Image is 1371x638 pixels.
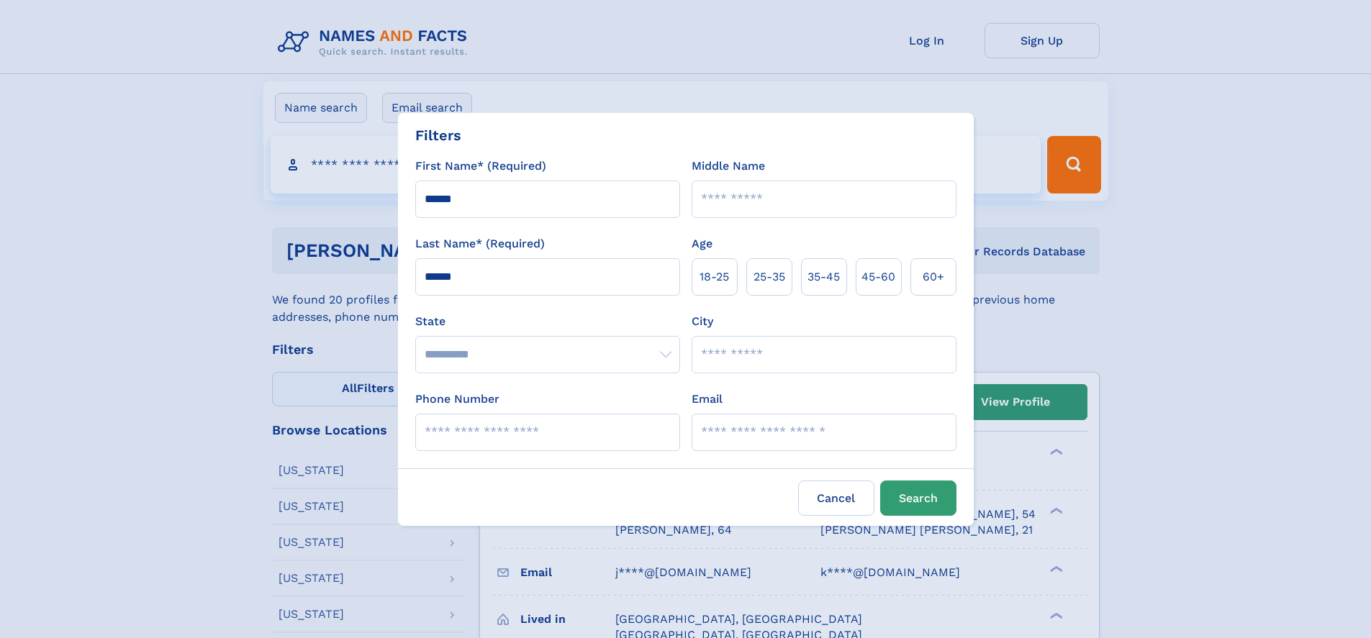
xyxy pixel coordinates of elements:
label: State [415,313,680,330]
label: Age [692,235,712,252]
button: Search [880,480,956,516]
label: First Name* (Required) [415,158,546,175]
span: 45‑60 [861,268,895,286]
span: 35‑45 [807,268,840,286]
label: Last Name* (Required) [415,235,545,252]
div: Filters [415,124,461,146]
span: 25‑35 [754,268,785,286]
label: Middle Name [692,158,765,175]
span: 18‑25 [700,268,729,286]
label: Phone Number [415,391,499,408]
span: 60+ [923,268,944,286]
label: City [692,313,713,330]
label: Email [692,391,723,408]
label: Cancel [798,480,874,516]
